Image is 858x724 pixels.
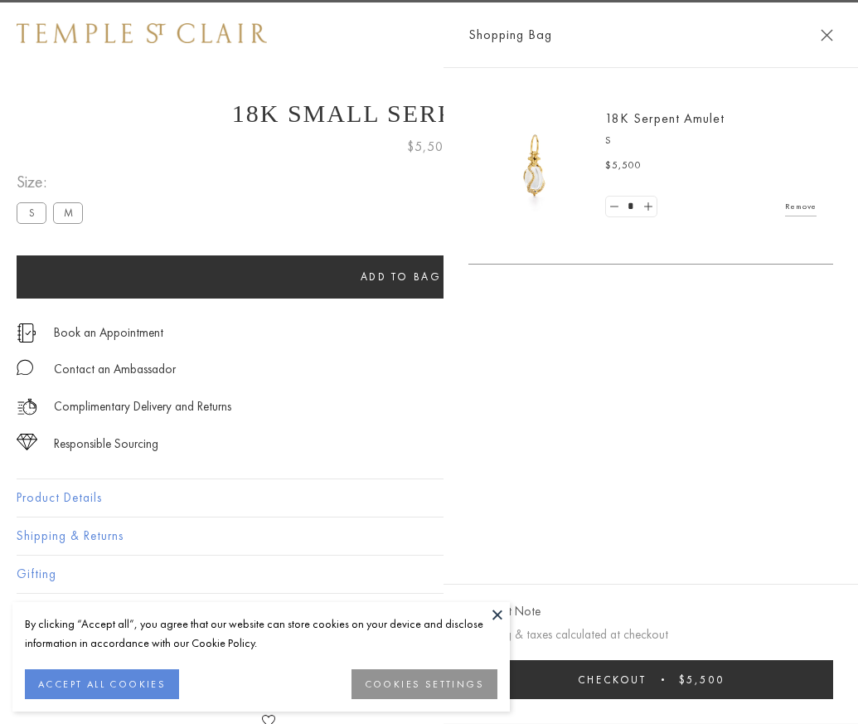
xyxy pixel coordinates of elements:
button: Add Gift Note [468,601,540,622]
a: Remove [785,197,817,216]
img: Temple St. Clair [17,23,267,43]
button: Shipping & Returns [17,517,841,555]
h1: 18K Small Serpent Amulet [17,100,841,128]
button: Add to bag [17,255,785,299]
span: Shopping Bag [468,24,552,46]
button: ACCEPT ALL COOKIES [25,669,179,699]
span: Size: [17,168,90,196]
button: Product Details [17,479,841,517]
div: By clicking “Accept all”, you agree that our website can store cookies on your device and disclos... [25,615,497,653]
span: $5,500 [605,158,642,174]
span: Add to bag [361,270,442,284]
p: S [605,133,817,149]
p: Complimentary Delivery and Returns [54,396,231,417]
button: COOKIES SETTINGS [351,669,497,699]
span: $5,500 [407,136,452,158]
img: P51836-E11SERPPV [485,116,584,216]
img: icon_delivery.svg [17,396,37,417]
img: MessageIcon-01_2.svg [17,359,33,376]
a: Book an Appointment [54,323,163,342]
button: Gifting [17,556,841,593]
img: icon_sourcing.svg [17,434,37,450]
span: $5,500 [679,673,725,687]
label: M [53,202,83,223]
div: Responsible Sourcing [54,434,158,454]
button: Close Shopping Bag [821,29,833,41]
img: icon_appointment.svg [17,323,36,343]
button: Checkout $5,500 [468,660,833,699]
span: Checkout [578,673,647,687]
label: S [17,202,46,223]
a: 18K Serpent Amulet [605,109,725,127]
p: Shipping & taxes calculated at checkout [468,624,833,645]
a: Set quantity to 0 [606,197,623,217]
div: Contact an Ambassador [54,359,176,380]
a: Set quantity to 2 [639,197,656,217]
